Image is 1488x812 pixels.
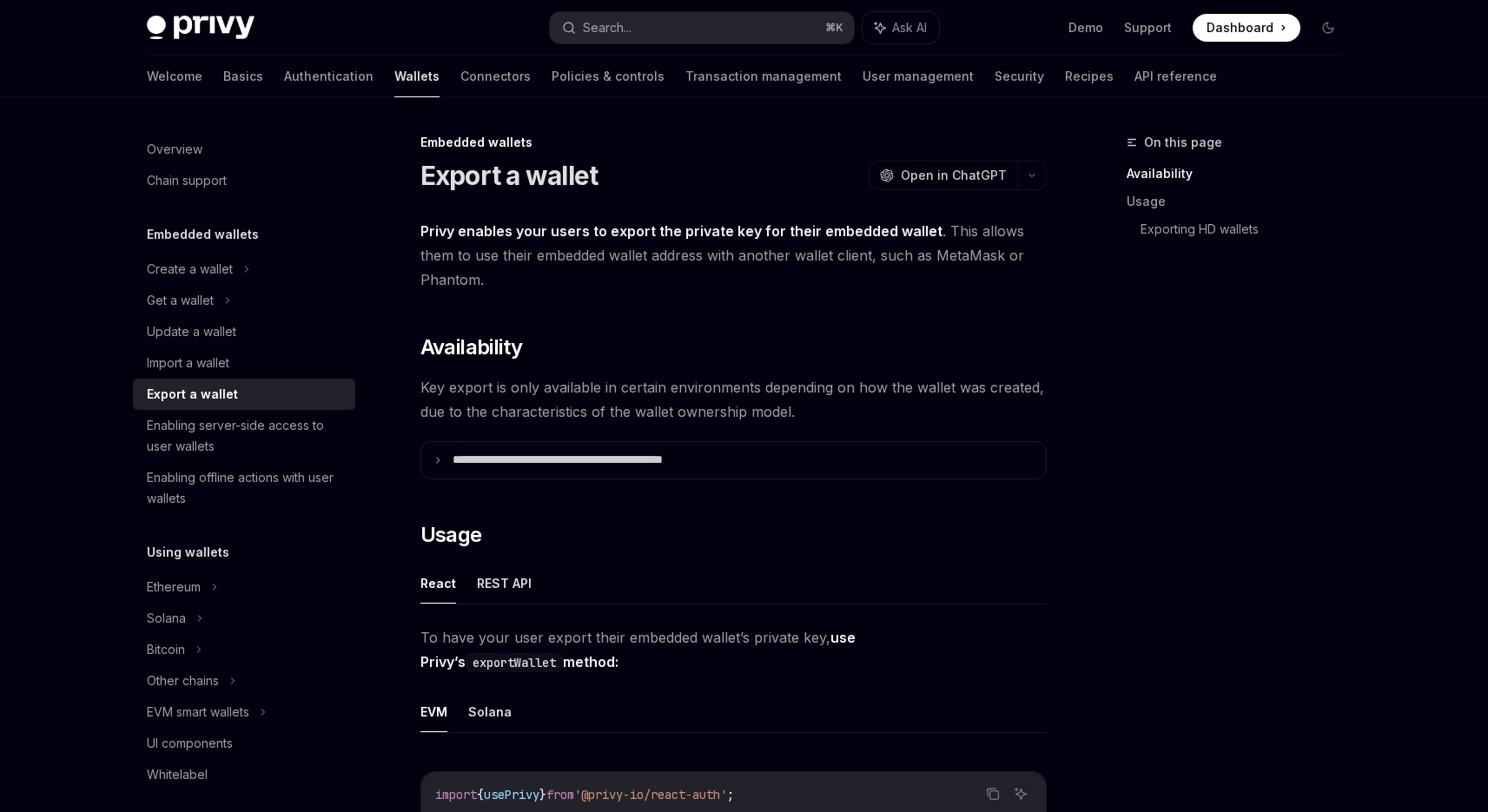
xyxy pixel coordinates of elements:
[435,787,477,802] span: import
[147,415,345,457] div: Enabling server-side access to user wallets
[550,12,854,43] button: Search...⌘K
[420,375,1047,424] span: Key export is only available in certain environments depending on how the wallet was created, due...
[420,629,856,670] strong: use Privy’s method:
[901,167,1007,184] span: Open in ChatGPT
[1134,56,1217,97] a: API reference
[147,733,233,754] div: UI components
[1127,188,1356,215] a: Usage
[727,787,734,802] span: ;
[1314,14,1342,42] button: Toggle dark mode
[420,134,1047,151] div: Embedded wallets
[420,521,482,549] span: Usage
[420,625,1047,674] span: To have your user export their embedded wallet’s private key,
[546,787,574,802] span: from
[133,347,355,379] a: Import a wallet
[420,219,1047,292] span: . This allows them to use their embedded wallet address with another wallet client, such as MetaM...
[147,467,345,509] div: Enabling offline actions with user wallets
[147,259,233,280] div: Create a wallet
[147,224,259,245] h5: Embedded wallets
[133,165,355,196] a: Chain support
[133,134,355,165] a: Overview
[1127,160,1356,188] a: Availability
[147,139,202,160] div: Overview
[147,170,227,191] div: Chain support
[685,56,842,97] a: Transaction management
[147,290,214,311] div: Get a wallet
[147,384,238,405] div: Export a wallet
[1141,215,1356,243] a: Exporting HD wallets
[825,21,843,35] span: ⌘ K
[460,56,531,97] a: Connectors
[147,670,219,691] div: Other chains
[133,728,355,759] a: UI components
[147,764,208,785] div: Whitelabel
[863,56,974,97] a: User management
[133,410,355,462] a: Enabling server-side access to user wallets
[133,462,355,514] a: Enabling offline actions with user wallets
[147,321,236,342] div: Update a wallet
[420,222,942,240] strong: Privy enables your users to export the private key for their embedded wallet
[147,56,202,97] a: Welcome
[147,639,185,660] div: Bitcoin
[133,759,355,790] a: Whitelabel
[1193,14,1300,42] a: Dashboard
[147,577,201,597] div: Ethereum
[892,19,927,36] span: Ask AI
[477,787,484,802] span: {
[420,333,523,361] span: Availability
[1009,782,1032,805] button: Ask AI
[1124,19,1172,36] a: Support
[394,56,440,97] a: Wallets
[863,12,939,43] button: Ask AI
[147,702,249,723] div: EVM smart wallets
[995,56,1044,97] a: Security
[147,353,229,373] div: Import a wallet
[223,56,263,97] a: Basics
[147,542,229,563] h5: Using wallets
[1065,56,1114,97] a: Recipes
[420,160,599,191] h1: Export a wallet
[420,691,447,732] button: EVM
[133,316,355,347] a: Update a wallet
[484,787,539,802] span: usePrivy
[552,56,665,97] a: Policies & controls
[468,691,512,732] button: Solana
[284,56,374,97] a: Authentication
[477,563,532,604] button: REST API
[1144,132,1222,153] span: On this page
[583,17,632,38] div: Search...
[539,787,546,802] span: }
[574,787,727,802] span: '@privy-io/react-auth'
[1207,19,1273,36] span: Dashboard
[420,563,456,604] button: React
[982,782,1004,805] button: Copy the contents from the code block
[869,161,1017,190] button: Open in ChatGPT
[147,16,255,40] img: dark logo
[133,379,355,410] a: Export a wallet
[147,608,186,629] div: Solana
[1068,19,1103,36] a: Demo
[466,653,563,672] code: exportWallet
